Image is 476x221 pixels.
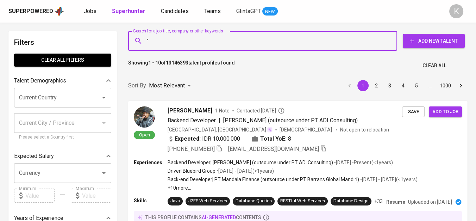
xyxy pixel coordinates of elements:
[20,56,106,65] span: Clear All filters
[161,8,189,14] span: Candidates
[343,80,468,91] nav: pagination navigation
[236,8,261,14] span: GlintsGPT
[134,159,168,166] p: Experiences
[422,61,446,70] span: Clear All
[406,108,421,116] span: Save
[128,59,235,72] p: Showing of talent profiles found
[420,59,449,72] button: Clear All
[145,214,261,221] p: this profile contains contents
[219,116,220,125] span: |
[112,7,147,16] a: Superhunter
[359,176,418,183] p: • [DATE] - [DATE] ( <1 years )
[168,184,418,191] p: +10 more ...
[408,198,452,205] p: Uploaded on [DATE]
[14,54,111,67] button: Clear All filters
[371,80,382,91] button: Go to page 2
[374,198,383,205] p: +33
[215,167,274,174] p: • [DATE] - [DATE] ( <1 years )
[262,8,278,15] span: NEW
[134,197,168,204] p: Skills
[280,126,333,133] span: [DEMOGRAPHIC_DATA]
[14,74,111,88] div: Talent Demographics
[136,132,153,138] span: Open
[148,60,161,66] b: 1 - 10
[340,126,389,133] p: Not open to relocation
[149,81,185,90] p: Most Relevant
[333,159,393,166] p: • [DATE] - Present ( <1 years )
[429,106,462,117] button: Add to job
[424,82,436,89] div: …
[260,135,287,143] b: Total YoE:
[8,6,64,17] a: Superpoweredapp logo
[288,135,291,143] span: 8
[161,7,190,16] a: Candidates
[333,198,369,204] div: Database Design
[228,146,319,152] span: [EMAIL_ADDRESS][DOMAIN_NAME]
[82,189,111,203] input: Value
[455,80,466,91] button: Go to next page
[168,126,273,133] div: [GEOGRAPHIC_DATA], [GEOGRAPHIC_DATA]
[236,198,272,204] div: Database Queries
[237,107,285,114] span: Contacted [DATE]
[168,117,216,124] span: Backend Developer
[204,8,221,14] span: Teams
[134,106,155,128] img: 6c94052bd09810a41fb5660b9d6b21ce.jpg
[84,8,96,14] span: Jobs
[402,106,425,117] button: Save
[215,107,230,114] span: 1 Note
[168,167,215,174] p: Driver | Bluebird Group
[168,135,240,143] div: IDR 10.000.000
[432,108,458,116] span: Add to job
[14,37,111,48] h6: Filters
[278,107,285,114] svg: By Batam recruiter
[267,127,273,133] img: magic_wand.svg
[112,8,145,14] b: Superhunter
[84,7,98,16] a: Jobs
[168,146,215,152] span: [PHONE_NUMBER]
[25,189,55,203] input: Value
[384,80,395,91] button: Go to page 3
[55,6,64,17] img: app logo
[280,198,325,204] div: RESTful Web Services
[357,80,369,91] button: page 1
[403,34,465,48] button: Add New Talent
[188,198,227,204] div: J2EE Web Services
[438,80,453,91] button: Go to page 1000
[19,134,106,141] p: Please select a Country first
[175,135,201,143] b: Expected:
[128,81,146,90] p: Sort By
[168,176,359,183] p: Back-end Developer | PT Mandala Finance (outsource under PT Barrans Global Mandiri)
[204,7,222,16] a: Teams
[14,76,66,85] p: Talent Demographics
[411,80,422,91] button: Go to page 5
[99,168,109,178] button: Open
[168,106,212,115] span: [PERSON_NAME]
[168,159,333,166] p: Backend Developer | [PERSON_NAME] (outsource under PT ADI Consulting)
[397,80,409,91] button: Go to page 4
[170,198,180,204] div: Java
[408,37,459,45] span: Add New Talent
[8,7,53,16] div: Superpowered
[236,7,278,16] a: GlintsGPT NEW
[202,215,236,220] span: AI-generated
[166,60,188,66] b: 13146393
[386,198,405,205] p: Resume
[449,4,463,18] div: K
[14,149,111,163] div: Expected Salary
[14,152,54,160] p: Expected Salary
[99,93,109,103] button: Open
[149,79,193,92] div: Most Relevant
[223,117,358,124] span: [PERSON_NAME] (outsource under PT ADI Consulting)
